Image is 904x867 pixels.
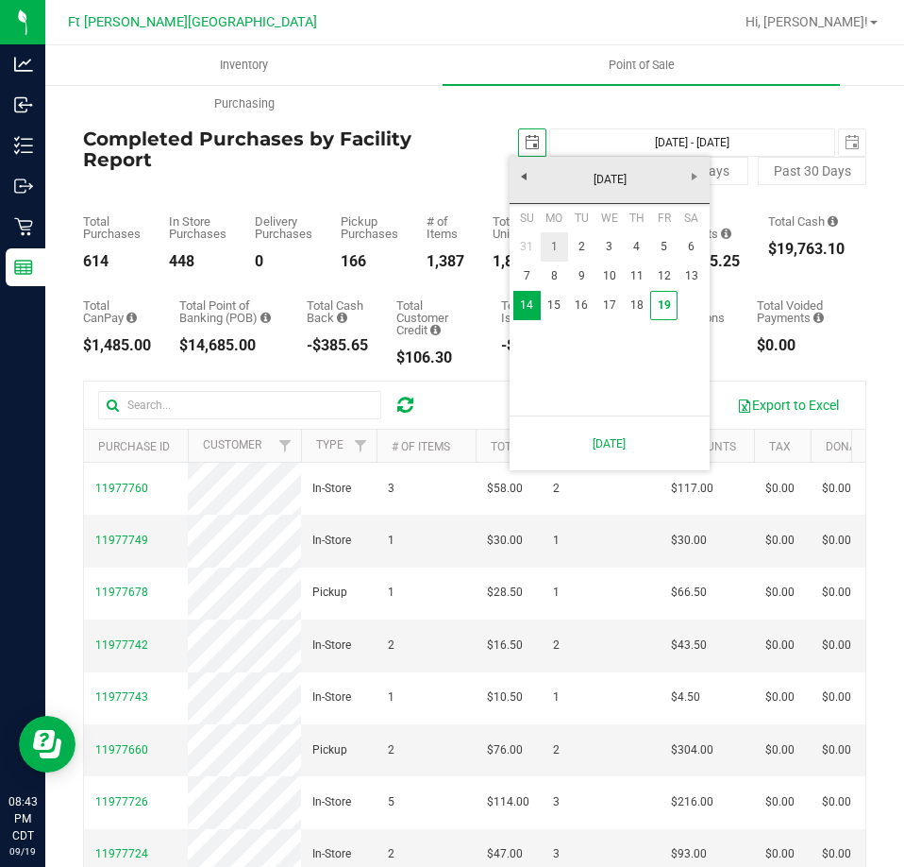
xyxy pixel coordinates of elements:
span: $0.00 [822,637,851,654]
inline-svg: Retail [14,217,33,236]
div: 1,816 [493,254,530,269]
div: Total Cash [768,215,845,228]
div: Total Credit Issued [501,299,569,324]
inline-svg: Analytics [14,55,33,74]
span: $58.00 [487,480,523,498]
span: 11977660 [95,743,148,756]
span: $114.00 [487,793,529,811]
span: In-Store [312,793,351,811]
span: select [519,129,545,156]
button: Past 30 Days [758,157,866,185]
i: Sum of the discount values applied to the all purchases in the date range. [721,228,731,240]
span: $47.00 [487,845,523,863]
th: Friday [650,204,678,232]
inline-svg: Outbound [14,177,33,195]
div: $19,763.10 [768,242,845,257]
th: Wednesday [595,204,623,232]
div: Total Purchases [83,215,141,240]
input: Search... [98,391,381,419]
th: Thursday [623,204,650,232]
span: 11977742 [95,638,148,652]
div: -$385.65 [307,338,368,353]
th: Sunday [513,204,541,232]
span: $0.00 [822,688,851,706]
span: $0.00 [765,480,795,498]
span: 2 [388,845,394,863]
span: $66.50 [671,584,707,602]
div: # of Items [427,215,464,240]
a: Tax [769,440,791,453]
a: Previous [510,161,539,191]
a: 9 [568,262,595,291]
span: $0.00 [822,584,851,602]
a: Point of Sale [443,45,840,85]
div: $0.00 [757,338,838,353]
span: 1 [553,584,560,602]
th: Saturday [678,204,705,232]
div: $106.30 [396,350,473,365]
div: Total Units [493,215,530,240]
span: Ft [PERSON_NAME][GEOGRAPHIC_DATA] [68,14,317,30]
i: Sum of the successful, non-voided payments using account credit for all purchases in the date range. [430,324,441,336]
div: In Store Purchases [169,215,226,240]
span: $93.00 [671,845,707,863]
div: Pickup Purchases [341,215,398,240]
span: $10.50 [487,688,523,706]
span: 3 [553,793,560,811]
span: $0.00 [822,741,851,759]
span: 1 [388,584,394,602]
a: Customer [203,438,261,451]
a: 31 [513,232,541,262]
a: 18 [623,291,650,320]
span: 11977726 [95,795,148,808]
div: 614 [83,254,141,269]
span: $43.50 [671,637,707,654]
a: 6 [678,232,705,262]
span: 2 [553,741,560,759]
span: $0.00 [765,741,795,759]
a: Total [491,440,525,453]
a: 17 [595,291,623,320]
span: 5 [388,793,394,811]
th: Monday [541,204,568,232]
span: In-Store [312,688,351,706]
span: 1 [553,532,560,550]
a: [DATE] [520,424,699,463]
a: Purchase ID [98,440,170,453]
span: $0.00 [765,584,795,602]
span: Hi, [PERSON_NAME]! [745,14,868,29]
i: Sum of all voided payment transaction amounts, excluding tips and transaction fees, for all purch... [813,312,824,324]
span: $4.50 [671,688,700,706]
span: $0.00 [765,532,795,550]
a: 5 [650,232,678,262]
button: Export to Excel [725,389,851,421]
span: In-Store [312,845,351,863]
span: 11977724 [95,847,148,860]
span: 1 [553,688,560,706]
span: $0.00 [765,637,795,654]
inline-svg: Reports [14,258,33,277]
span: Point of Sale [583,57,700,74]
i: Sum of the successful, non-voided point-of-banking payment transactions, both via payment termina... [260,312,271,324]
div: $1,485.00 [83,338,151,353]
a: 11 [623,262,650,291]
div: Total Cash Back [307,299,368,324]
a: 2 [568,232,595,262]
a: 8 [541,262,568,291]
a: Filter [345,430,377,462]
span: $16.50 [487,637,523,654]
td: Current focused date is Sunday, September 14, 2025 [513,291,541,320]
a: 12 [650,262,678,291]
p: 09/19 [8,844,37,858]
span: $28.50 [487,584,523,602]
div: $14,685.00 [179,338,278,353]
span: $0.00 [822,793,851,811]
span: 2 [388,741,394,759]
div: Delivery Purchases [255,215,312,240]
a: 10 [595,262,623,291]
span: $0.00 [765,793,795,811]
span: Inventory [194,57,293,74]
a: Purchasing [45,84,443,124]
div: Total Voided Payments [757,299,838,324]
span: Purchasing [189,95,300,112]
